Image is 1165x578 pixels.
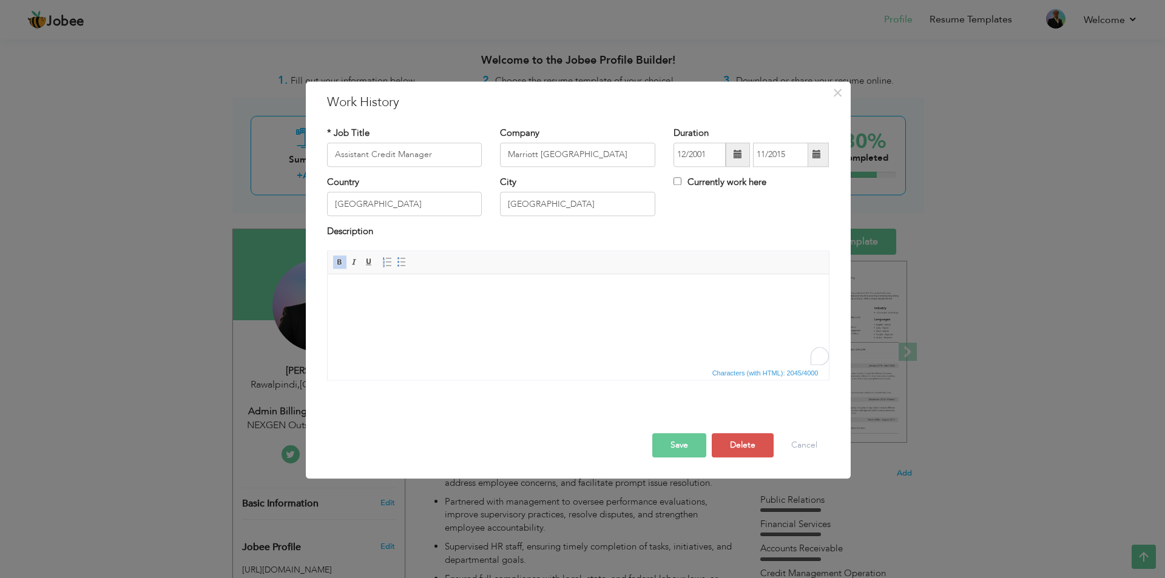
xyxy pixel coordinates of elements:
[674,143,726,167] input: From
[832,82,843,104] span: ×
[500,127,539,139] label: Company
[674,176,766,189] label: Currently work here
[327,226,373,238] label: Description
[710,368,821,378] span: Characters (with HTML): 2045/4000
[674,127,709,139] label: Duration
[327,176,359,189] label: Country
[753,143,808,167] input: Present
[333,255,346,269] a: Bold
[710,368,822,378] div: Statistics
[327,93,829,112] h3: Work History
[328,274,829,365] iframe: Rich Text Editor, workEditor
[327,127,370,139] label: * Job Title
[348,255,361,269] a: Italic
[395,255,408,269] a: Insert/Remove Bulleted List
[500,176,516,189] label: City
[380,255,394,269] a: Insert/Remove Numbered List
[652,433,706,457] button: Save
[828,83,848,102] button: Close
[362,255,376,269] a: Underline
[779,433,829,457] button: Cancel
[674,177,681,185] input: Currently work here
[712,433,774,457] button: Delete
